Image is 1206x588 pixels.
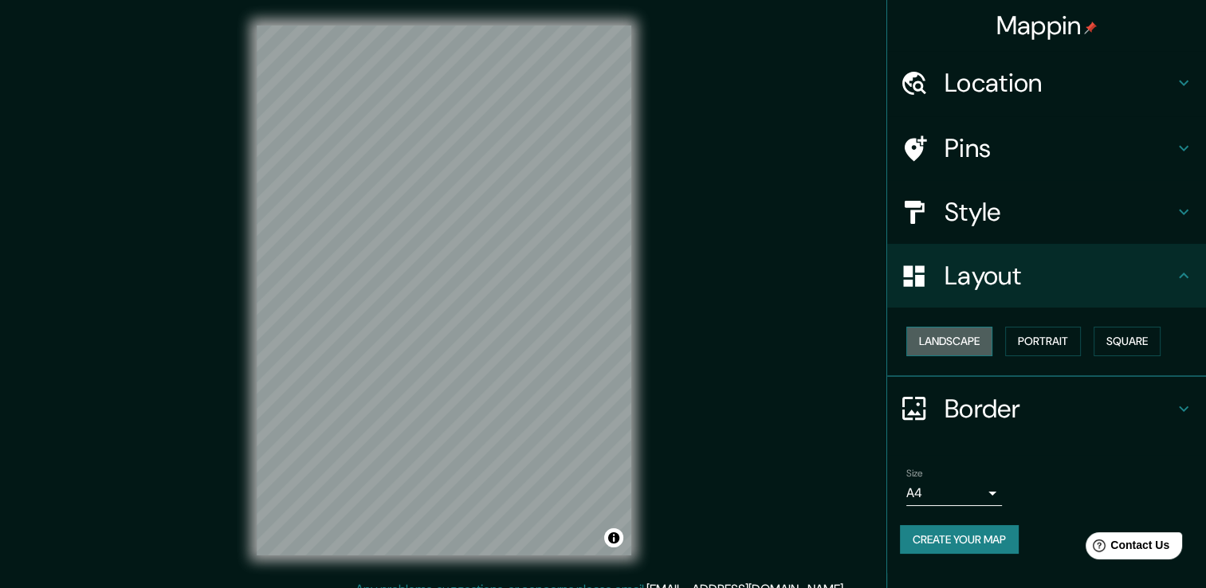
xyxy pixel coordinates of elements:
[887,51,1206,115] div: Location
[1005,327,1081,356] button: Portrait
[945,67,1174,99] h4: Location
[906,466,923,480] label: Size
[257,25,631,555] canvas: Map
[906,480,1002,506] div: A4
[906,327,992,356] button: Landscape
[604,528,623,547] button: Toggle attribution
[945,393,1174,425] h4: Border
[945,196,1174,228] h4: Style
[900,525,1019,555] button: Create your map
[1094,327,1161,356] button: Square
[887,377,1206,441] div: Border
[996,10,1098,41] h4: Mappin
[887,116,1206,180] div: Pins
[1064,526,1188,570] iframe: Help widget launcher
[1084,22,1097,34] img: pin-icon.png
[945,132,1174,164] h4: Pins
[887,180,1206,244] div: Style
[945,260,1174,292] h4: Layout
[887,244,1206,308] div: Layout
